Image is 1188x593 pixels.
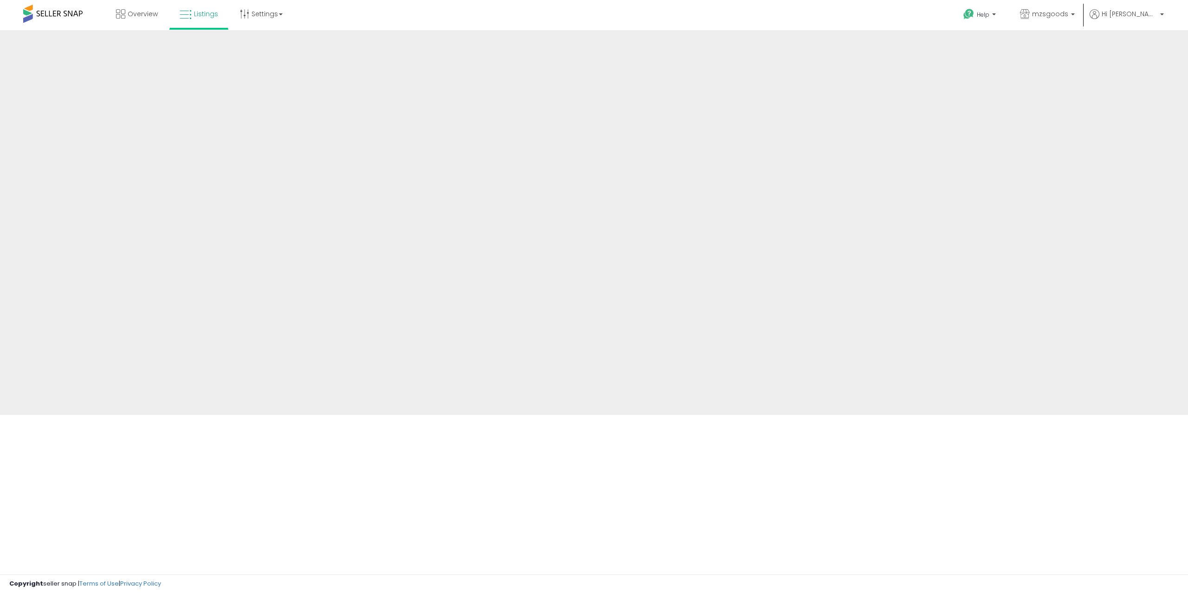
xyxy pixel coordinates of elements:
a: Help [956,1,1005,30]
a: Hi [PERSON_NAME] [1090,9,1164,30]
span: Hi [PERSON_NAME] [1102,9,1157,19]
span: Help [977,11,989,19]
span: Listings [194,9,218,19]
span: Overview [128,9,158,19]
span: mzsgoods [1032,9,1068,19]
i: Get Help [963,8,975,20]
